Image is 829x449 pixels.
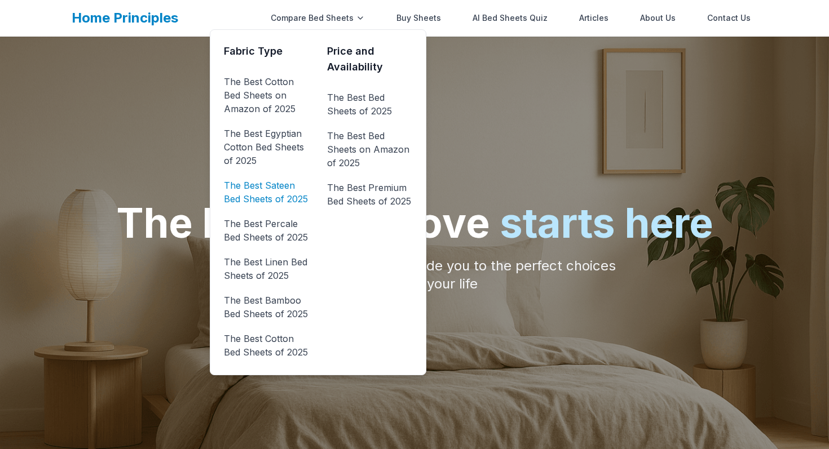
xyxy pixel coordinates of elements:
[327,88,412,120] a: The Best Bed Sheets of 2025
[224,215,309,246] a: The Best Percale Bed Sheets of 2025
[327,179,412,210] a: The Best Premium Bed Sheets of 2025
[633,7,682,29] a: About Us
[224,125,309,170] a: The Best Egyptian Cotton Bed Sheets of 2025
[466,7,554,29] a: AI Bed Sheets Quiz
[224,330,309,361] a: The Best Cotton Bed Sheets of 2025
[116,203,713,243] h1: The home you love
[390,7,448,29] a: Buy Sheets
[327,127,412,172] a: The Best Bed Sheets on Amazon of 2025
[224,253,309,284] a: The Best Linen Bed Sheets of 2025
[700,7,757,29] a: Contact Us
[500,198,713,247] span: starts here
[264,7,372,29] div: Compare Bed Sheets
[224,176,309,208] a: The Best Sateen Bed Sheets of 2025
[198,257,631,293] p: Your home, your style - let us guide you to the perfect choices that match your life
[72,10,178,26] a: Home Principles
[224,291,309,323] a: The Best Bamboo Bed Sheets of 2025
[327,43,412,75] h3: Price and Availability
[572,7,615,29] a: Articles
[224,43,309,59] h3: Fabric Type
[224,73,309,118] a: The Best Cotton Bed Sheets on Amazon of 2025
